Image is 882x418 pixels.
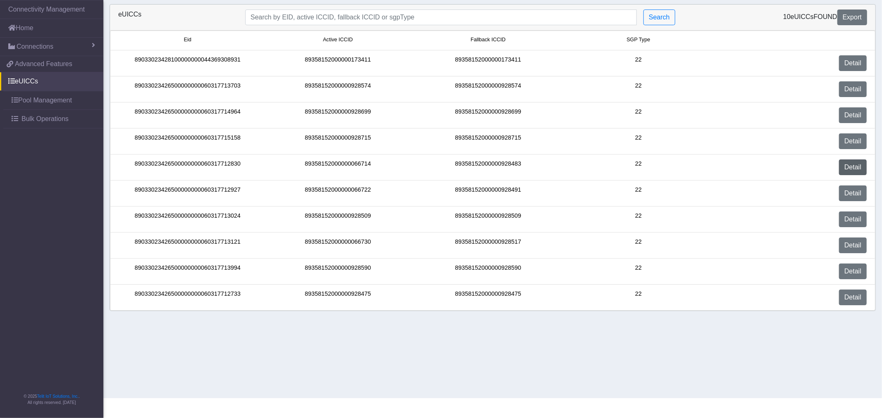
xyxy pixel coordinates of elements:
[837,9,867,25] button: Export
[263,264,413,279] div: 89358152000000928590
[245,9,637,25] input: Search...
[839,55,867,71] a: Detail
[563,237,713,253] div: 22
[112,264,263,279] div: 89033023426500000000060317713994
[263,159,413,175] div: 89358152000000066714
[839,159,867,175] a: Detail
[263,290,413,305] div: 89358152000000928475
[563,133,713,149] div: 22
[413,290,563,305] div: 89358152000000928475
[563,211,713,227] div: 22
[643,9,675,25] button: Search
[563,290,713,305] div: 22
[112,211,263,227] div: 89033023426500000000060317713024
[323,36,353,44] span: Active ICCID
[413,55,563,71] div: 89358152000000173411
[471,36,506,44] span: Fallback ICCID
[413,133,563,149] div: 89358152000000928715
[563,55,713,71] div: 22
[839,290,867,305] a: Detail
[814,13,837,20] span: found
[783,13,791,20] span: 10
[263,55,413,71] div: 89358152000000173411
[263,107,413,123] div: 89358152000000928699
[112,81,263,97] div: 89033023426500000000060317713703
[112,290,263,305] div: 89033023426500000000060317712733
[413,81,563,97] div: 89358152000000928574
[413,211,563,227] div: 89358152000000928509
[263,185,413,201] div: 89358152000000066722
[112,159,263,175] div: 89033023426500000000060317712830
[15,59,72,69] span: Advanced Features
[839,133,867,149] a: Detail
[413,107,563,123] div: 89358152000000928699
[843,14,862,21] span: Export
[112,9,239,25] div: eUICCs
[413,264,563,279] div: 89358152000000928590
[263,81,413,97] div: 89358152000000928574
[839,211,867,227] a: Detail
[263,133,413,149] div: 89358152000000928715
[17,42,53,52] span: Connections
[37,394,79,399] a: Telit IoT Solutions, Inc.
[413,237,563,253] div: 89358152000000928517
[839,81,867,97] a: Detail
[112,55,263,71] div: 89033023428100000000044369308931
[563,159,713,175] div: 22
[112,237,263,253] div: 89033023426500000000060317713121
[839,107,867,123] a: Detail
[563,185,713,201] div: 22
[112,133,263,149] div: 89033023426500000000060317715158
[112,185,263,201] div: 89033023426500000000060317712927
[3,91,103,109] a: Pool Management
[112,107,263,123] div: 89033023426500000000060317714964
[184,36,191,44] span: Eid
[839,185,867,201] a: Detail
[791,13,814,20] span: eUICCs
[263,237,413,253] div: 89358152000000066730
[839,264,867,279] a: Detail
[413,159,563,175] div: 89358152000000928483
[22,114,69,124] span: Bulk Operations
[263,211,413,227] div: 89358152000000928509
[839,237,867,253] a: Detail
[563,264,713,279] div: 22
[626,36,650,44] span: SGP Type
[563,107,713,123] div: 22
[563,81,713,97] div: 22
[413,185,563,201] div: 89358152000000928491
[3,110,103,128] a: Bulk Operations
